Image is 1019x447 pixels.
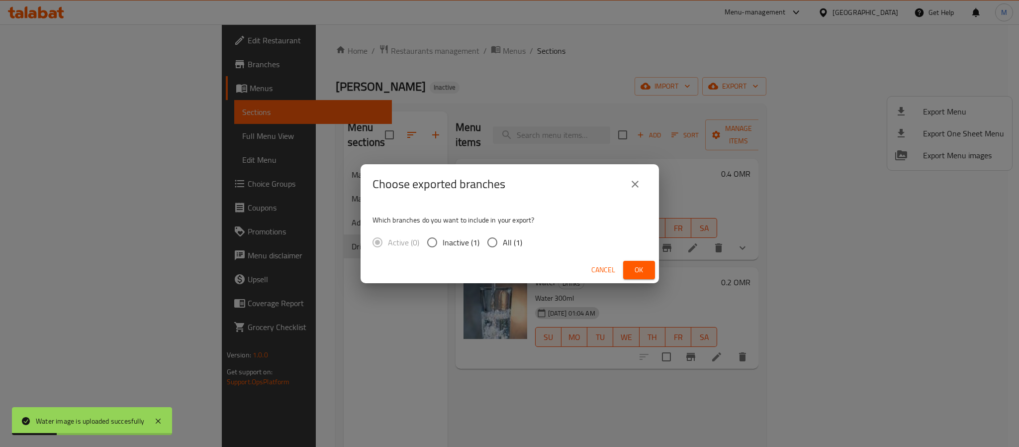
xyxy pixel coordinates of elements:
span: Cancel [591,264,615,276]
button: close [623,172,647,196]
button: Cancel [587,261,619,279]
button: Ok [623,261,655,279]
span: All (1) [503,236,522,248]
p: Which branches do you want to include in your export? [372,215,647,225]
span: Inactive (1) [443,236,479,248]
div: Water image is uploaded succesfully [36,416,144,427]
span: Ok [631,264,647,276]
h2: Choose exported branches [372,176,505,192]
span: Active (0) [388,236,419,248]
